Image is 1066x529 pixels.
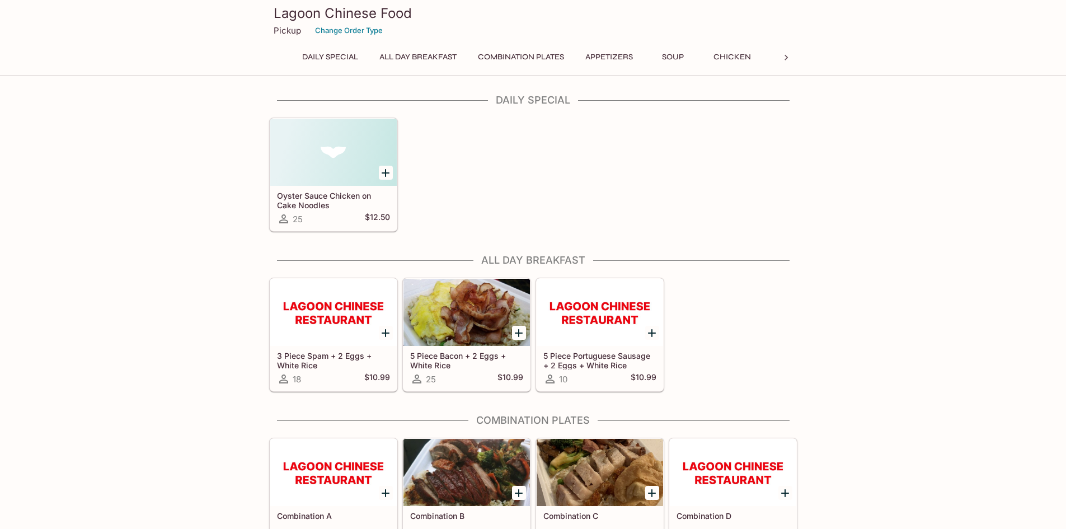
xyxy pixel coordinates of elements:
[543,511,656,521] h5: Combination C
[270,119,397,186] div: Oyster Sauce Chicken on Cake Noodles
[274,4,793,22] h3: Lagoon Chinese Food
[648,49,698,65] button: Soup
[269,94,797,106] h4: Daily Special
[707,49,758,65] button: Chicken
[677,511,790,521] h5: Combination D
[379,166,393,180] button: Add Oyster Sauce Chicken on Cake Noodles
[559,374,567,385] span: 10
[410,351,523,369] h5: 5 Piece Bacon + 2 Eggs + White Rice
[365,212,390,226] h5: $12.50
[536,278,664,391] a: 5 Piece Portuguese Sausage + 2 Eggs + White Rice10$10.99
[403,279,530,346] div: 5 Piece Bacon + 2 Eggs + White Rice
[270,439,397,506] div: Combination A
[296,49,364,65] button: Daily Special
[373,49,463,65] button: All Day Breakfast
[403,439,530,506] div: Combination B
[410,511,523,521] h5: Combination B
[670,439,796,506] div: Combination D
[270,278,397,391] a: 3 Piece Spam + 2 Eggs + White Rice18$10.99
[364,372,390,386] h5: $10.99
[767,49,817,65] button: Beef
[293,374,301,385] span: 18
[293,214,303,224] span: 25
[512,486,526,500] button: Add Combination B
[274,25,301,36] p: Pickup
[270,279,397,346] div: 3 Piece Spam + 2 Eggs + White Rice
[579,49,639,65] button: Appetizers
[269,414,797,427] h4: Combination Plates
[537,279,663,346] div: 5 Piece Portuguese Sausage + 2 Eggs + White Rice
[277,351,390,369] h5: 3 Piece Spam + 2 Eggs + White Rice
[270,118,397,231] a: Oyster Sauce Chicken on Cake Noodles25$12.50
[645,326,659,340] button: Add 5 Piece Portuguese Sausage + 2 Eggs + White Rice
[379,326,393,340] button: Add 3 Piece Spam + 2 Eggs + White Rice
[403,278,530,391] a: 5 Piece Bacon + 2 Eggs + White Rice25$10.99
[277,191,390,209] h5: Oyster Sauce Chicken on Cake Noodles
[277,511,390,521] h5: Combination A
[645,486,659,500] button: Add Combination C
[512,326,526,340] button: Add 5 Piece Bacon + 2 Eggs + White Rice
[472,49,570,65] button: Combination Plates
[269,254,797,266] h4: All Day Breakfast
[497,372,523,386] h5: $10.99
[426,374,436,385] span: 25
[537,439,663,506] div: Combination C
[379,486,393,500] button: Add Combination A
[543,351,656,369] h5: 5 Piece Portuguese Sausage + 2 Eggs + White Rice
[310,22,388,39] button: Change Order Type
[778,486,792,500] button: Add Combination D
[631,372,656,386] h5: $10.99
